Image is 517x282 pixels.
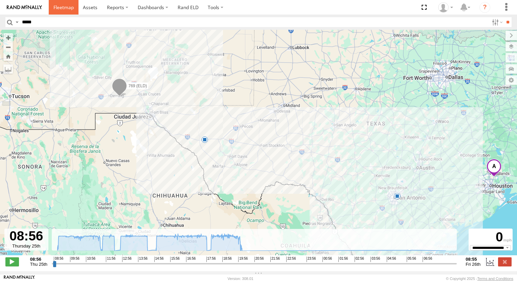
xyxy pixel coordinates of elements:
[86,257,95,262] span: 10:56
[338,257,348,262] span: 01:56
[387,257,396,262] span: 04:56
[436,2,455,13] div: Daniel Del Muro
[206,257,216,262] span: 17:56
[270,257,280,262] span: 21:56
[466,262,480,267] span: Fri 26th Sep 2025
[54,257,63,262] span: 08:56
[30,257,47,262] strong: 08:56
[489,17,504,27] label: Search Filter Options
[238,257,248,262] span: 19:56
[3,52,13,61] button: Zoom Home
[228,277,253,281] div: Version: 308.01
[186,257,196,262] span: 16:56
[466,257,480,262] strong: 08:55
[154,257,164,262] span: 14:56
[7,5,42,10] img: rand-logo.svg
[446,277,513,281] div: © Copyright 2025 -
[254,257,264,262] span: 20:56
[4,275,35,282] a: Visit our Website
[128,84,147,88] span: 769 (ELD)
[370,257,380,262] span: 03:56
[3,33,13,42] button: Zoom in
[138,257,148,262] span: 13:56
[322,257,332,262] span: 00:56
[3,42,13,52] button: Zoom out
[407,257,416,262] span: 05:56
[30,262,47,267] span: Thu 25th Sep 2025
[14,17,20,27] label: Search Query
[170,257,180,262] span: 15:56
[222,257,232,262] span: 18:56
[423,257,432,262] span: 06:56
[3,64,13,74] label: Measure
[307,257,316,262] span: 23:56
[286,257,296,262] span: 22:56
[5,257,19,266] label: Play/Stop
[479,2,490,13] i: ?
[122,257,132,262] span: 12:56
[70,257,80,262] span: 09:56
[477,277,513,281] a: Terms and Conditions
[355,257,364,262] span: 02:56
[505,75,517,85] label: Map Settings
[498,257,512,266] label: Close
[106,257,115,262] span: 11:56
[470,230,512,245] div: 0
